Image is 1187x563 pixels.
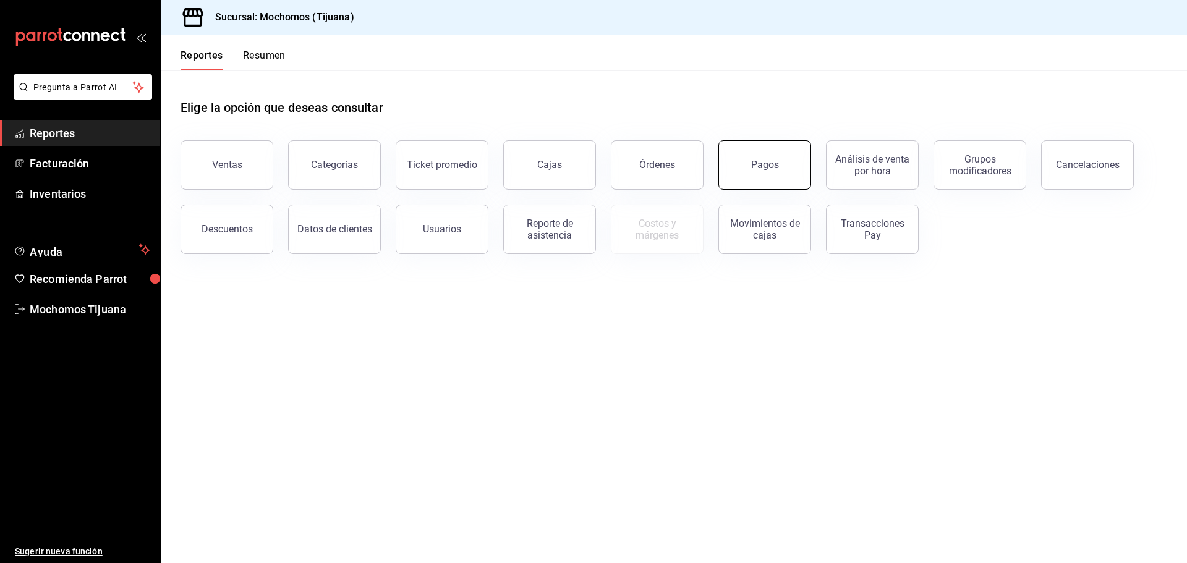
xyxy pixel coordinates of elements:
button: Órdenes [611,140,704,190]
span: Inventarios [30,185,150,202]
button: Ticket promedio [396,140,488,190]
div: Costos y márgenes [619,218,696,241]
div: Datos de clientes [297,223,372,235]
div: Reporte de asistencia [511,218,588,241]
button: Grupos modificadores [934,140,1026,190]
button: Reportes [181,49,223,70]
h3: Sucursal: Mochomos (Tijuana) [205,10,354,25]
div: navigation tabs [181,49,286,70]
div: Descuentos [202,223,253,235]
div: Movimientos de cajas [726,218,803,241]
button: Contrata inventarios para ver este reporte [611,205,704,254]
button: Ventas [181,140,273,190]
span: Sugerir nueva función [15,545,150,558]
span: Mochomos Tijuana [30,301,150,318]
button: open_drawer_menu [136,32,146,42]
button: Resumen [243,49,286,70]
div: Órdenes [639,159,675,171]
div: Pagos [751,159,779,171]
a: Cajas [503,140,596,190]
h1: Elige la opción que deseas consultar [181,98,383,117]
button: Cancelaciones [1041,140,1134,190]
button: Reporte de asistencia [503,205,596,254]
div: Análisis de venta por hora [834,153,911,177]
span: Recomienda Parrot [30,271,150,287]
div: Ticket promedio [407,159,477,171]
button: Pregunta a Parrot AI [14,74,152,100]
button: Categorías [288,140,381,190]
button: Movimientos de cajas [718,205,811,254]
span: Ayuda [30,242,134,257]
button: Pagos [718,140,811,190]
button: Transacciones Pay [826,205,919,254]
div: Categorías [311,159,358,171]
span: Reportes [30,125,150,142]
button: Datos de clientes [288,205,381,254]
div: Ventas [212,159,242,171]
div: Grupos modificadores [942,153,1018,177]
button: Usuarios [396,205,488,254]
span: Pregunta a Parrot AI [33,81,133,94]
div: Cancelaciones [1056,159,1120,171]
div: Cajas [537,158,563,172]
div: Transacciones Pay [834,218,911,241]
a: Pregunta a Parrot AI [9,90,152,103]
span: Facturación [30,155,150,172]
button: Análisis de venta por hora [826,140,919,190]
div: Usuarios [423,223,461,235]
button: Descuentos [181,205,273,254]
